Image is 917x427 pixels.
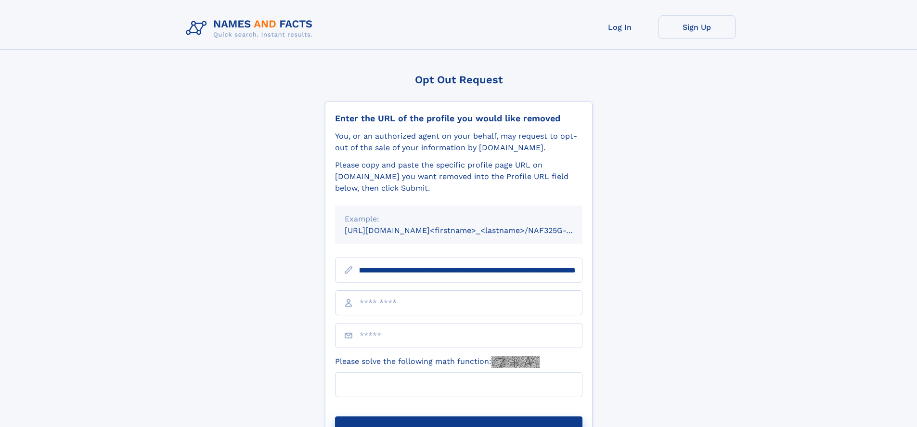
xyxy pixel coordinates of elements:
[335,113,582,124] div: Enter the URL of the profile you would like removed
[335,159,582,194] div: Please copy and paste the specific profile page URL on [DOMAIN_NAME] you want removed into the Pr...
[345,226,601,235] small: [URL][DOMAIN_NAME]<firstname>_<lastname>/NAF325G-xxxxxxxx
[659,15,736,39] a: Sign Up
[345,213,573,225] div: Example:
[325,74,593,86] div: Opt Out Request
[182,15,321,41] img: Logo Names and Facts
[335,356,540,368] label: Please solve the following math function:
[335,130,582,154] div: You, or an authorized agent on your behalf, may request to opt-out of the sale of your informatio...
[581,15,659,39] a: Log In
